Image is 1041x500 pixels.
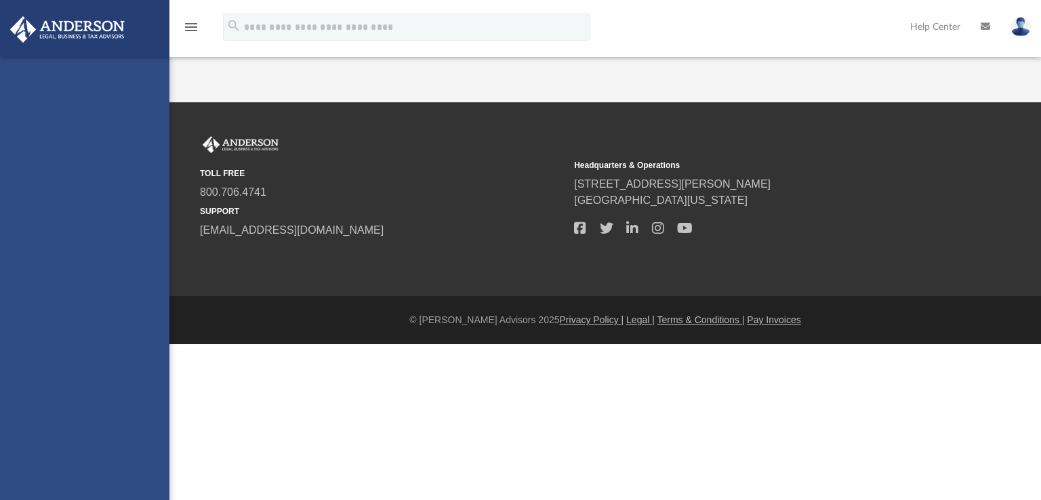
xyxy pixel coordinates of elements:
[574,178,771,190] a: [STREET_ADDRESS][PERSON_NAME]
[574,194,748,206] a: [GEOGRAPHIC_DATA][US_STATE]
[626,314,655,325] a: Legal |
[1011,17,1031,37] img: User Pic
[183,26,199,35] a: menu
[574,159,939,171] small: Headquarters & Operations
[200,167,565,180] small: TOLL FREE
[183,19,199,35] i: menu
[169,313,1041,327] div: © [PERSON_NAME] Advisors 2025
[560,314,624,325] a: Privacy Policy |
[200,224,384,236] a: [EMAIL_ADDRESS][DOMAIN_NAME]
[747,314,800,325] a: Pay Invoices
[200,205,565,217] small: SUPPORT
[200,136,281,154] img: Anderson Advisors Platinum Portal
[226,18,241,33] i: search
[200,186,266,198] a: 800.706.4741
[6,16,129,43] img: Anderson Advisors Platinum Portal
[657,314,745,325] a: Terms & Conditions |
